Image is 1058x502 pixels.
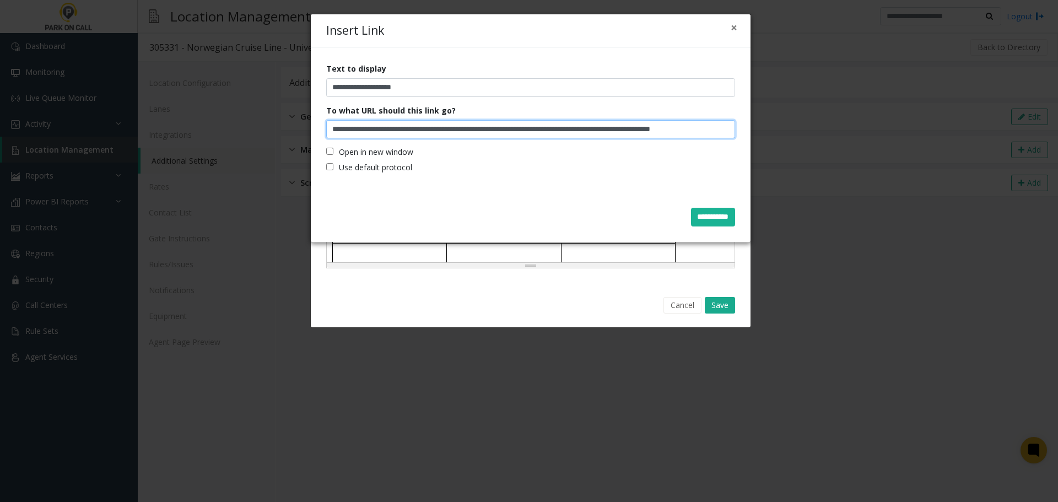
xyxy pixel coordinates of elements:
label: Text to display [326,63,386,74]
label: Open in new window [326,146,413,158]
button: Close [731,22,737,34]
input: Use default protocol [326,163,333,170]
label: Use default protocol [326,161,412,173]
h4: Insert Link [326,22,384,40]
input: Open in new window [326,148,333,155]
label: To what URL should this link go? [326,105,456,116]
